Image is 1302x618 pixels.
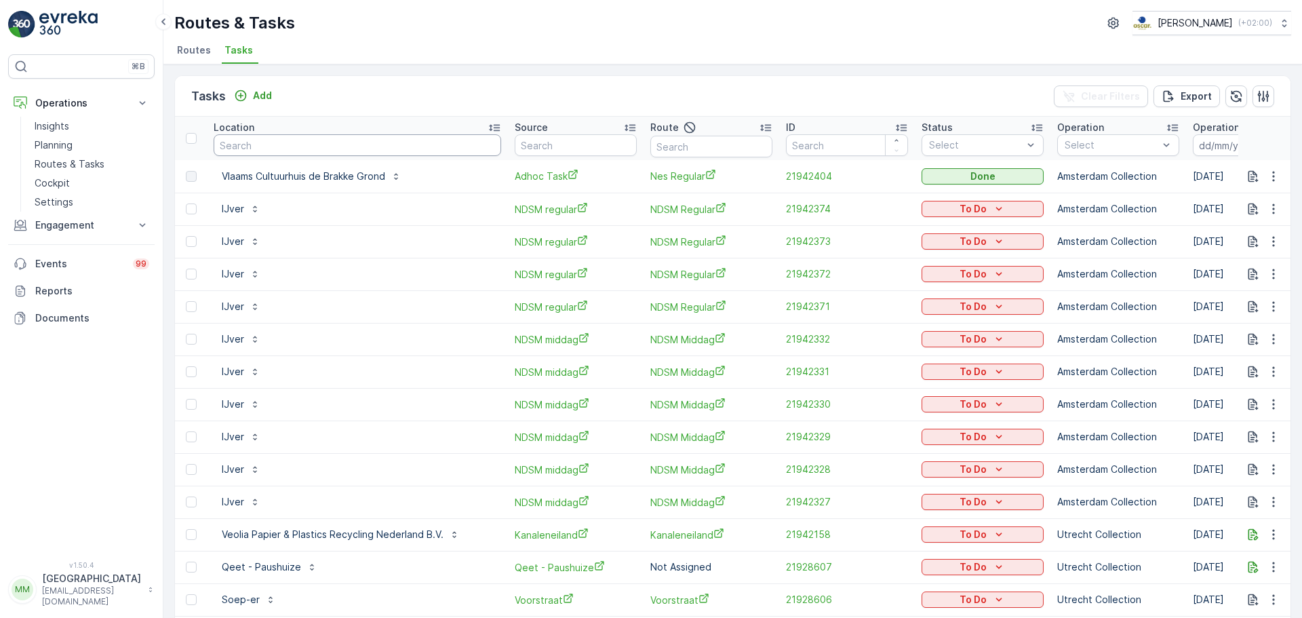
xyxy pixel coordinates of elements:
a: NDSM regular [515,300,637,314]
a: Documents [8,305,155,332]
div: Toggle Row Selected [186,171,197,182]
input: dd/mm/yyyy [1193,134,1286,156]
p: [EMAIL_ADDRESS][DOMAIN_NAME] [42,585,141,607]
p: Insights [35,119,69,133]
button: To Do [922,461,1044,478]
a: NDSM Middag [650,398,772,412]
span: NDSM Regular [650,202,772,216]
div: Toggle Row Selected [186,529,197,540]
span: NDSM Middag [650,495,772,509]
p: Add [253,89,272,102]
button: [PERSON_NAME](+02:00) [1132,11,1291,35]
a: NDSM Regular [650,235,772,249]
p: IJver [222,332,244,346]
p: Amsterdam Collection [1057,202,1179,216]
span: Nes Regular [650,169,772,183]
p: ( +02:00 ) [1238,18,1272,28]
a: Reports [8,277,155,305]
p: Status [922,121,953,134]
a: Cockpit [29,174,155,193]
p: Not Assigned [650,560,772,574]
img: logo_light-DOdMpM7g.png [39,11,98,38]
p: IJver [222,267,244,281]
span: NDSM middag [515,430,637,444]
p: Utrecht Collection [1057,560,1179,574]
p: To Do [960,300,987,313]
p: IJver [222,300,244,313]
a: Insights [29,117,155,136]
a: NDSM Middag [650,365,772,379]
div: MM [12,579,33,600]
p: Utrecht Collection [1057,528,1179,541]
button: Clear Filters [1054,85,1148,107]
p: IJver [222,235,244,248]
button: Operations [8,90,155,117]
p: Source [515,121,548,134]
p: Amsterdam Collection [1057,170,1179,183]
a: 21942404 [786,170,908,183]
button: To Do [922,559,1044,575]
p: To Do [960,560,987,574]
button: IJver [214,361,269,383]
p: To Do [960,463,987,476]
a: Adhoc Task [515,169,637,183]
p: Soep-er [222,593,260,606]
a: NDSM middag [515,398,637,412]
a: Voorstraat [650,593,772,607]
span: Routes [177,43,211,57]
a: NDSM middag [515,463,637,477]
a: NDSM Middag [650,332,772,347]
a: Kanaleneiland [650,528,772,542]
span: 21942330 [786,398,908,411]
button: To Do [922,396,1044,412]
a: NDSM Regular [650,267,772,282]
a: 21942158 [786,528,908,541]
a: Events99 [8,250,155,277]
button: IJver [214,459,269,480]
p: [GEOGRAPHIC_DATA] [42,572,141,585]
div: Toggle Row Selected [186,204,197,214]
a: 21942374 [786,202,908,216]
p: IJver [222,398,244,411]
p: Cockpit [35,176,70,190]
button: Qeet - Paushuize [214,556,325,578]
a: Kanaleneiland [515,528,637,542]
p: Amsterdam Collection [1057,430,1179,444]
p: To Do [960,267,987,281]
p: 99 [136,258,146,269]
span: NDSM regular [515,202,637,216]
a: NDSM Regular [650,300,772,314]
span: 21942329 [786,430,908,444]
img: logo [8,11,35,38]
div: Toggle Row Selected [186,301,197,312]
p: Tasks [191,87,226,106]
button: To Do [922,494,1044,510]
span: NDSM middag [515,332,637,347]
div: Toggle Row Selected [186,399,197,410]
button: To Do [922,364,1044,380]
span: 21942372 [786,267,908,281]
input: Search [515,134,637,156]
p: [PERSON_NAME] [1158,16,1233,30]
p: ID [786,121,795,134]
a: Settings [29,193,155,212]
p: Amsterdam Collection [1057,463,1179,476]
span: NDSM regular [515,235,637,249]
button: Done [922,168,1044,185]
a: NDSM Middag [650,430,772,444]
span: 21942332 [786,332,908,346]
p: Operation [1057,121,1104,134]
p: Reports [35,284,149,298]
span: 21942371 [786,300,908,313]
p: Amsterdam Collection [1057,398,1179,411]
a: 21928606 [786,593,908,606]
a: 21942373 [786,235,908,248]
input: Search [214,134,501,156]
